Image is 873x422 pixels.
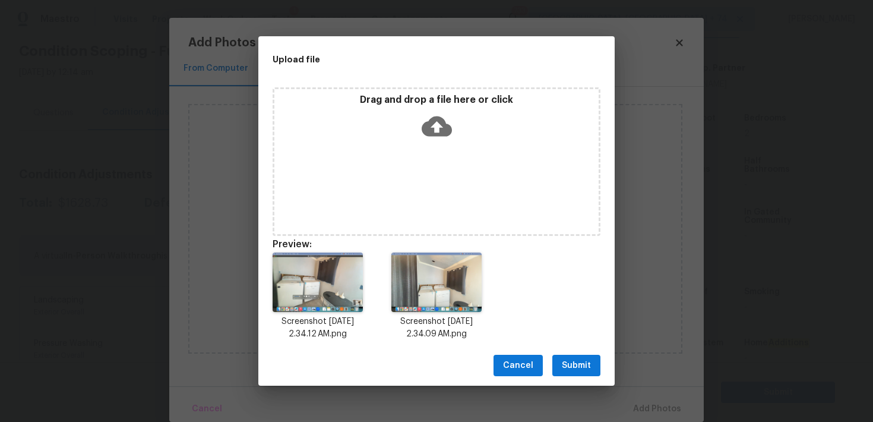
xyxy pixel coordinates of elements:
[273,316,363,341] p: Screenshot [DATE] 2.34.12 AM.png
[503,358,533,373] span: Cancel
[552,355,600,377] button: Submit
[562,358,591,373] span: Submit
[274,94,599,106] p: Drag and drop a file here or click
[273,253,363,312] img: taU2nEc2Puev0pa82QQFfdEGMR3POEndNz78vzRS7+s60sVJAAAAAElFTkSuQmCC
[391,253,482,312] img: 8HyXgNuUSZjDEAAAAASUVORK5CYII=
[391,316,482,341] p: Screenshot [DATE] 2.34.09 AM.png
[273,53,547,66] h2: Upload file
[494,355,543,377] button: Cancel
